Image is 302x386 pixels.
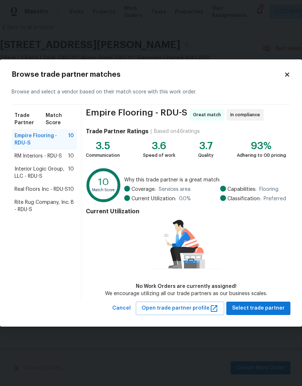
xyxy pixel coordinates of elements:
[68,186,74,193] span: 10
[154,128,200,135] div: Based on 46 ratings
[68,152,74,160] span: 10
[12,71,284,78] h2: Browse trade partner matches
[105,290,267,297] div: We encourage utilizing all our trade partners as our business scales.
[86,128,148,135] h4: Trade Partner Ratings
[105,283,267,290] div: No Work Orders are currently assigned!
[98,177,109,187] text: 10
[112,304,131,313] span: Cancel
[14,132,68,147] span: Empire Flooring - RDU-S
[68,132,74,147] span: 10
[136,302,224,315] button: Open trade partner profile
[14,152,62,160] span: RM Interiors - RDU-S
[193,111,224,118] span: Great match
[86,142,120,150] div: 3.5
[124,176,286,184] span: Why this trade partner is a great match:
[237,142,286,150] div: 93%
[198,152,214,159] div: Quality
[14,112,46,126] span: Trade Partner
[92,188,115,192] text: Match Score
[131,186,156,193] span: Coverage:
[143,152,175,159] div: Speed of work
[131,195,176,202] span: Current Utilization:
[227,195,261,202] span: Classification:
[14,199,71,213] span: Rite Rug Company, Inc. - RDU-S
[68,165,74,180] span: 10
[86,109,187,121] span: Empire Flooring - RDU-S
[14,186,68,193] span: Real Floors Inc - RDU-S
[71,199,74,213] span: 8
[198,142,214,150] div: 3.7
[230,111,263,118] span: In compliance
[142,304,218,313] span: Open trade partner profile
[86,152,120,159] div: Communication
[159,186,190,193] span: Services area
[148,128,154,135] div: |
[12,80,290,105] div: Browse and select a vendor based on their match score with this work order.
[143,142,175,150] div: 3.6
[14,165,68,180] span: Interior Logic Group, LLC - RDU-S
[226,302,290,315] button: Select trade partner
[109,302,134,315] button: Cancel
[179,195,191,202] span: 0.0 %
[264,195,286,202] span: Preferred
[86,208,286,215] h4: Current Utilization
[259,186,278,193] span: Flooring
[232,304,285,313] span: Select trade partner
[46,112,74,126] span: Match Score
[237,152,286,159] div: Adhering to OD pricing
[227,186,256,193] span: Capabilities:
